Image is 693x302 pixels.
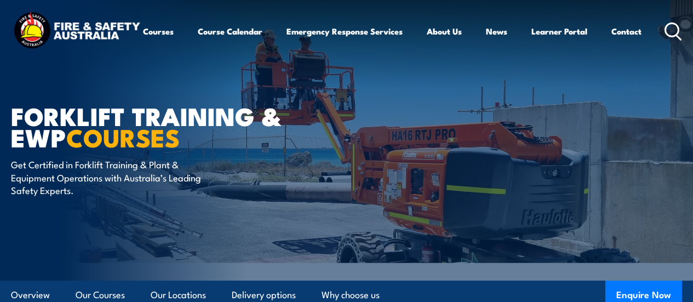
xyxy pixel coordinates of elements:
a: News [486,18,507,44]
strong: COURSES [66,118,180,156]
a: Learner Portal [531,18,587,44]
a: Contact [611,18,642,44]
a: Course Calendar [198,18,262,44]
h1: Forklift Training & EWP [11,105,282,147]
a: About Us [427,18,462,44]
p: Get Certified in Forklift Training & Plant & Equipment Operations with Australia’s Leading Safety... [11,158,211,196]
a: Courses [143,18,174,44]
a: Emergency Response Services [287,18,403,44]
